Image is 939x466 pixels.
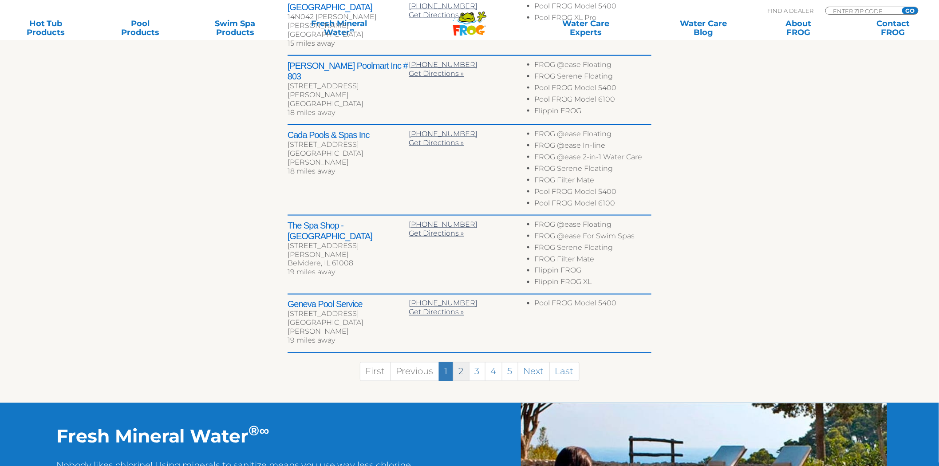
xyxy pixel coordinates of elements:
[439,362,454,381] a: 1
[288,268,335,276] span: 19 miles away
[409,130,477,138] a: [PHONE_NUMBER]
[288,259,409,268] div: Belvidere, IL 61008
[288,2,409,12] h2: [GEOGRAPHIC_DATA]
[535,187,651,199] li: Pool FROG Model 5400
[288,99,409,108] div: [GEOGRAPHIC_DATA]
[768,7,814,15] p: Find A Dealer
[260,423,269,439] sup: ∞
[485,362,502,381] a: 4
[469,362,485,381] a: 3
[535,232,651,243] li: FROG @ease For Swim Spas
[104,19,178,37] a: PoolProducts
[761,19,835,37] a: AboutFROG
[535,266,651,278] li: Flippin FROG
[409,69,464,78] a: Get Directions »
[856,19,930,37] a: ContactFROG
[409,299,477,308] a: [PHONE_NUMBER]
[288,82,409,99] div: [STREET_ADDRESS][PERSON_NAME]
[535,107,651,118] li: Flippin FROG
[198,19,272,37] a: Swim SpaProducts
[9,19,83,37] a: Hot TubProducts
[288,167,335,175] span: 18 miles away
[409,11,464,19] a: Get Directions »
[535,164,651,176] li: FROG Serene Floating
[288,39,335,47] span: 15 miles away
[409,138,464,147] a: Get Directions »
[535,278,651,289] li: Flippin FROG XL
[288,108,335,117] span: 18 miles away
[360,362,391,381] a: First
[518,362,550,381] a: Next
[288,21,409,39] div: [PERSON_NAME][GEOGRAPHIC_DATA]
[409,308,464,316] a: Get Directions »
[535,95,651,107] li: Pool FROG Model 6100
[288,299,409,310] h2: Geneva Pool Service
[535,83,651,95] li: Pool FROG Model 5400
[288,319,409,336] div: [GEOGRAPHIC_DATA][PERSON_NAME]
[288,60,409,82] h2: [PERSON_NAME] Poolmart Inc # 803
[288,241,409,259] div: [STREET_ADDRESS][PERSON_NAME]
[409,2,477,10] a: [PHONE_NUMBER]
[288,310,409,319] div: [STREET_ADDRESS]
[56,425,413,447] h2: Fresh Mineral Water
[409,60,477,69] a: [PHONE_NUMBER]
[249,423,260,439] sup: ®
[535,13,651,25] li: Pool FROG XL Pro
[535,176,651,187] li: FROG Filter Mate
[288,336,335,345] span: 19 miles away
[288,220,409,241] h2: The Spa Shop - [GEOGRAPHIC_DATA]
[288,130,409,140] h2: Cada Pools & Spas Inc
[535,153,651,164] li: FROG @ease 2-in-1 Water Care
[288,149,409,167] div: [GEOGRAPHIC_DATA][PERSON_NAME]
[391,362,439,381] a: Previous
[409,229,464,237] a: Get Directions »
[549,362,580,381] a: Last
[535,299,651,311] li: Pool FROG Model 5400
[535,130,651,141] li: FROG @ease Floating
[535,2,651,13] li: Pool FROG Model 5400
[288,140,409,149] div: [STREET_ADDRESS]
[535,199,651,210] li: Pool FROG Model 6100
[535,220,651,232] li: FROG @ease Floating
[502,362,518,381] a: 5
[832,7,892,15] input: Zip Code Form
[535,255,651,266] li: FROG Filter Mate
[288,12,409,21] div: 14N042 [PERSON_NAME]
[535,72,651,83] li: FROG Serene Floating
[535,141,651,153] li: FROG @ease In-line
[902,7,918,14] input: GO
[409,220,477,229] a: [PHONE_NUMBER]
[535,60,651,72] li: FROG @ease Floating
[535,243,651,255] li: FROG Serene Floating
[453,362,469,381] a: 2
[667,19,741,37] a: Water CareBlog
